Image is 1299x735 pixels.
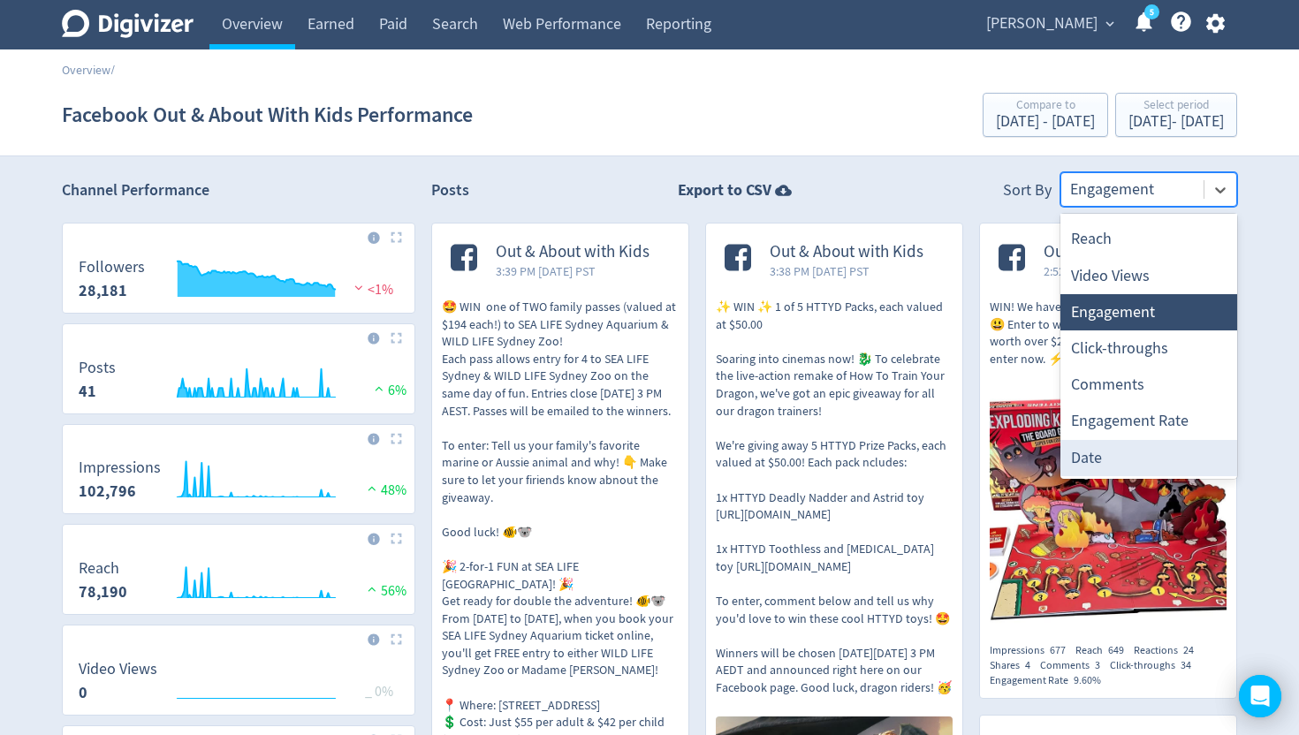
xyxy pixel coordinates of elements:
[431,179,469,207] h2: Posts
[990,299,1227,367] p: WIN! We have another competition for you 😃 Enter to win a board game prize pack worth over $296! ...
[70,360,407,406] svg: Posts 41
[391,633,402,645] img: Placeholder
[110,62,115,78] span: /
[1050,643,1066,657] span: 677
[1150,6,1154,19] text: 5
[365,683,393,701] span: _ 0%
[1108,643,1124,657] span: 649
[770,262,923,280] span: 3:38 PM [DATE] PST
[990,673,1111,688] div: Engagement Rate
[363,582,381,595] img: positive-performance.svg
[1239,675,1281,717] div: Open Intercom Messenger
[1183,643,1194,657] span: 24
[363,481,406,499] span: 48%
[62,87,473,143] h1: Facebook Out & About With Kids Performance
[79,280,127,301] strong: 28,181
[79,458,161,478] dt: Impressions
[1003,179,1052,207] div: Sort By
[980,10,1119,38] button: [PERSON_NAME]
[391,433,402,444] img: Placeholder
[1060,294,1237,330] div: Engagement
[79,481,136,502] strong: 102,796
[70,661,407,708] svg: Video Views 0
[996,99,1095,114] div: Compare to
[391,332,402,344] img: Placeholder
[986,10,1098,38] span: [PERSON_NAME]
[716,299,953,697] p: ✨ WIN ✨ 1 of 5 HTTYD Packs, each valued at $50.00 Soaring into cinemas now! 🐉 To celebrate the li...
[1181,658,1191,672] span: 34
[70,560,407,607] svg: Reach 78,190
[370,382,406,399] span: 6%
[363,481,381,495] img: positive-performance.svg
[79,682,87,703] strong: 0
[1025,658,1030,672] span: 4
[990,643,1075,658] div: Impressions
[980,224,1236,629] a: Out & About with Kids2:52 PM [DATE] PSTWIN! We have another competition for you 😃 Enter to win a ...
[1060,330,1237,367] div: Click-throughs
[79,581,127,602] strong: 78,190
[770,242,923,262] span: Out & About with Kids
[1144,4,1159,19] a: 5
[1075,643,1134,658] div: Reach
[1060,367,1237,403] div: Comments
[496,262,649,280] span: 3:39 PM [DATE] PST
[1044,262,1197,280] span: 2:52 PM [DATE] PST
[1102,16,1118,32] span: expand_more
[996,114,1095,130] div: [DATE] - [DATE]
[79,358,116,378] dt: Posts
[678,179,771,201] strong: Export to CSV
[1110,658,1201,673] div: Click-throughs
[1060,440,1237,476] div: Date
[62,179,415,201] h2: Channel Performance
[1040,658,1110,673] div: Comments
[363,582,406,600] span: 56%
[391,231,402,243] img: Placeholder
[79,558,127,579] dt: Reach
[990,658,1040,673] div: Shares
[350,281,393,299] span: <1%
[79,381,96,402] strong: 41
[70,259,407,306] svg: Followers 28,181
[1060,258,1237,294] div: Video Views
[1074,673,1101,687] span: 9.60%
[1134,643,1204,658] div: Reactions
[70,459,407,506] svg: Impressions 102,796
[1060,221,1237,257] div: Reach
[391,533,402,544] img: Placeholder
[350,281,368,294] img: negative-performance.svg
[1115,93,1237,137] button: Select period[DATE]- [DATE]
[1095,658,1100,672] span: 3
[79,659,157,679] dt: Video Views
[79,257,145,277] dt: Followers
[496,242,649,262] span: Out & About with Kids
[1060,403,1237,439] div: Engagement Rate
[62,62,110,78] a: Overview
[1128,99,1224,114] div: Select period
[1044,242,1197,262] span: Out & About with Kids
[983,93,1108,137] button: Compare to[DATE] - [DATE]
[1128,114,1224,130] div: [DATE] - [DATE]
[370,382,388,395] img: positive-performance.svg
